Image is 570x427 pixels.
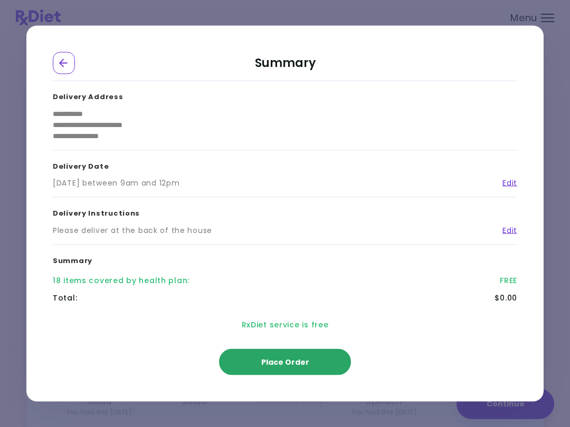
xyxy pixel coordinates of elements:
[53,225,212,236] div: Please deliver at the back of the house
[53,307,517,343] div: RxDiet service is free
[53,293,77,304] div: Total :
[53,198,517,225] h3: Delivery Instructions
[53,52,517,81] h2: Summary
[53,245,517,272] h3: Summary
[495,225,517,236] a: Edit
[53,150,517,178] h3: Delivery Date
[261,357,309,367] span: Place Order
[500,275,517,286] div: FREE
[495,178,517,189] a: Edit
[219,349,351,375] button: Place Order
[53,52,75,74] div: Go Back
[495,293,517,304] div: $0.00
[53,81,517,109] h3: Delivery Address
[53,178,179,189] div: [DATE] between 9am and 12pm
[53,275,189,286] div: 18 items covered by health plan :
